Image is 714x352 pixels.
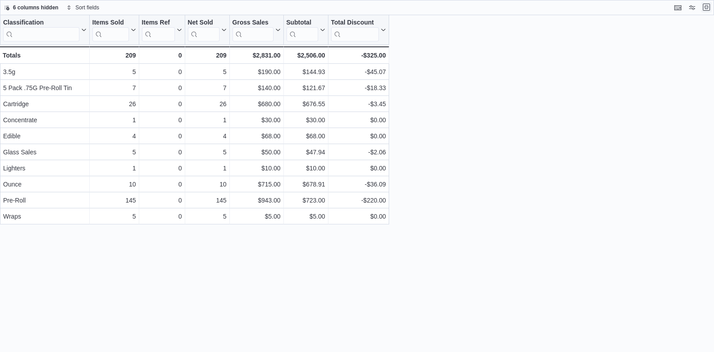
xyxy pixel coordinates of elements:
div: Classification [3,19,79,41]
div: $678.91 [286,179,325,190]
div: $715.00 [232,179,281,190]
div: Totals [3,50,87,61]
button: Items Sold [92,19,136,41]
div: 0 [142,66,182,77]
div: 5 Pack .75G Pre-Roll Tin [3,83,87,93]
div: Items Ref [142,19,175,41]
div: 10 [188,179,227,190]
div: 26 [92,99,136,109]
div: -$45.07 [331,66,386,77]
div: 7 [188,83,227,93]
div: Total Discount [331,19,379,41]
div: -$3.45 [331,99,386,109]
button: 6 columns hidden [0,2,62,13]
div: 209 [188,50,227,61]
div: $10.00 [286,163,325,174]
div: $0.00 [331,115,386,125]
div: 209 [92,50,136,61]
div: 4 [92,131,136,141]
div: Concentrate [3,115,87,125]
div: Edible [3,131,87,141]
div: 5 [188,66,227,77]
div: Lighters [3,163,87,174]
div: Total Discount [331,19,379,27]
div: 145 [188,195,227,206]
div: $30.00 [232,115,281,125]
div: 0 [142,99,182,109]
div: $0.00 [331,131,386,141]
div: Ounce [3,179,87,190]
div: Glass Sales [3,147,87,157]
div: Net Sold [188,19,220,27]
div: 0 [142,147,182,157]
div: 0 [142,115,182,125]
div: 4 [188,131,227,141]
div: $723.00 [286,195,325,206]
span: Sort fields [75,4,99,11]
div: 10 [92,179,136,190]
button: Keyboard shortcuts [672,2,683,13]
div: 5 [188,147,227,157]
div: 5 [188,211,227,222]
div: Gross Sales [232,19,274,27]
div: Classification [3,19,79,27]
button: Display options [687,2,697,13]
div: 1 [92,115,136,125]
div: Pre-Roll [3,195,87,206]
div: $0.00 [331,211,386,222]
div: 7 [92,83,136,93]
div: $68.00 [232,131,281,141]
div: $10.00 [232,163,281,174]
div: 5 [92,147,136,157]
div: 0 [142,50,182,61]
div: $5.00 [286,211,325,222]
div: Wraps [3,211,87,222]
div: $47.94 [286,147,325,157]
div: -$36.09 [331,179,386,190]
div: 0 [142,195,182,206]
div: $676.55 [286,99,325,109]
div: $0.00 [331,163,386,174]
div: 1 [92,163,136,174]
div: $140.00 [232,83,281,93]
div: -$18.33 [331,83,386,93]
div: $5.00 [232,211,281,222]
div: $50.00 [232,147,281,157]
div: 145 [92,195,136,206]
div: 0 [142,211,182,222]
div: Items Ref [142,19,175,27]
div: Gross Sales [232,19,274,41]
div: 5 [92,211,136,222]
span: 6 columns hidden [13,4,58,11]
div: 0 [142,179,182,190]
button: Gross Sales [232,19,281,41]
button: Sort fields [63,2,103,13]
div: 5 [92,66,136,77]
div: -$2.06 [331,147,386,157]
div: -$325.00 [331,50,386,61]
div: Subtotal [286,19,318,41]
div: $121.67 [286,83,325,93]
div: 1 [188,163,227,174]
button: Exit fullscreen [701,2,712,12]
button: Subtotal [286,19,325,41]
div: -$220.00 [331,195,386,206]
div: $2,831.00 [232,50,281,61]
div: 26 [188,99,227,109]
div: $943.00 [232,195,281,206]
div: 0 [142,131,182,141]
div: 3.5g [3,66,87,77]
div: Items Sold [92,19,129,27]
div: 1 [188,115,227,125]
div: 0 [142,83,182,93]
button: Total Discount [331,19,386,41]
button: Net Sold [188,19,227,41]
div: $190.00 [232,66,281,77]
div: 0 [142,163,182,174]
div: $30.00 [286,115,325,125]
div: Cartridge [3,99,87,109]
button: Classification [3,19,87,41]
div: $68.00 [286,131,325,141]
div: $144.93 [286,66,325,77]
div: $680.00 [232,99,281,109]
